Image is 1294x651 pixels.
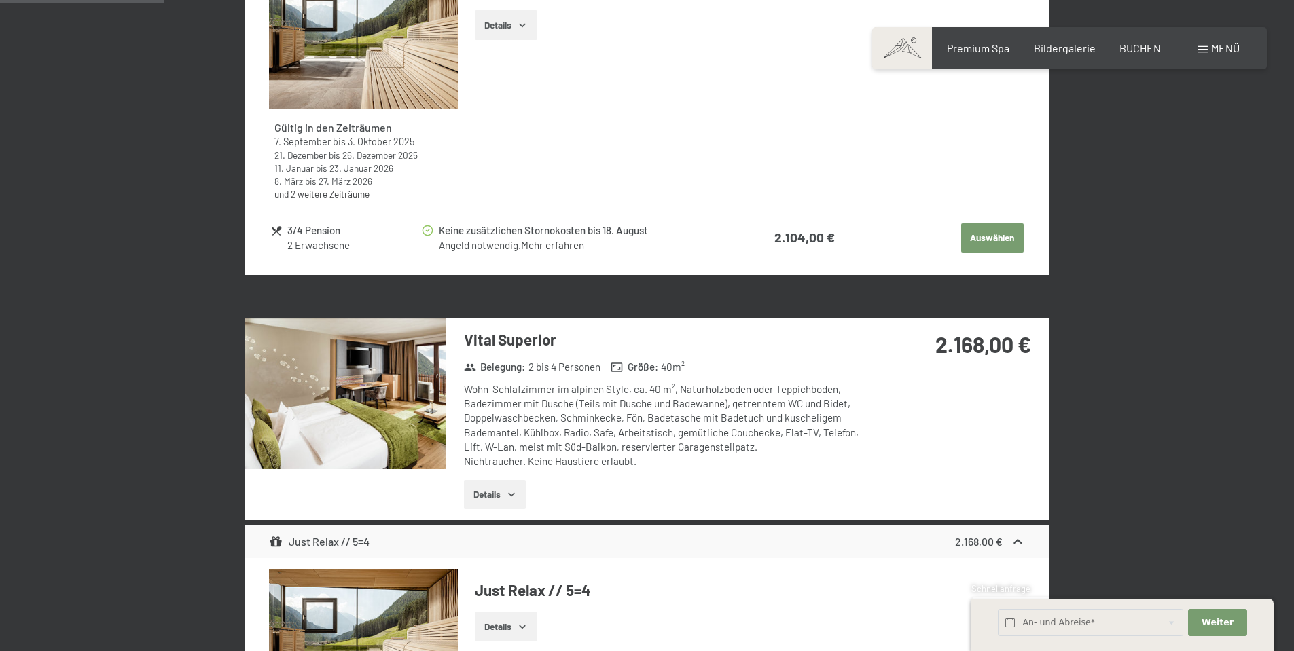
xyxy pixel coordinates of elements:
span: Menü [1211,41,1240,54]
div: 3/4 Pension [287,223,420,238]
button: Details [475,612,537,641]
button: Auswählen [961,223,1024,253]
time: 23.01.2026 [329,162,393,174]
strong: Belegung : [464,360,526,374]
div: 2 Erwachsene [287,238,420,253]
h3: Vital Superior [464,329,868,350]
a: und 2 weitere Zeiträume [274,188,370,200]
div: Keine zusätzlichen Stornokosten bis 18. August [439,223,721,238]
time: 07.09.2025 [274,136,331,147]
time: 03.10.2025 [348,136,414,147]
button: Details [475,10,537,40]
a: Premium Spa [947,41,1009,54]
span: Weiter [1202,616,1234,629]
div: bis [274,135,452,149]
div: bis [274,162,452,174]
strong: 2.168,00 € [955,535,1003,548]
a: Mehr erfahren [521,239,584,251]
strong: 2.104,00 € [774,229,835,245]
a: Bildergalerie [1034,41,1096,54]
strong: Gültig in den Zeiträumen [274,121,392,134]
time: 08.03.2026 [274,175,303,187]
strong: 2.168,00 € [935,331,1031,357]
time: 21.12.2025 [274,149,327,161]
button: Weiter [1188,609,1246,637]
button: Details [464,480,526,510]
strong: Größe : [611,360,658,374]
div: Just Relax // 5=4 [269,534,370,550]
div: bis [274,174,452,187]
h4: Just Relax // 5=4 [475,580,1025,601]
time: 11.01.2026 [274,162,314,174]
time: 27.03.2026 [319,175,372,187]
a: BUCHEN [1119,41,1161,54]
div: Wohn-Schlafzimmer im alpinen Style, ca. 40 m², Naturholzboden oder Teppichboden, Badezimmer mit D... [464,382,868,469]
img: mss_renderimg.php [245,318,446,469]
div: Just Relax // 5=42.168,00 € [245,525,1049,558]
span: Schnellanfrage [971,583,1030,594]
span: 40 m² [661,360,685,374]
div: Angeld notwendig. [439,238,721,253]
div: bis [274,149,452,162]
time: 26.12.2025 [342,149,418,161]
